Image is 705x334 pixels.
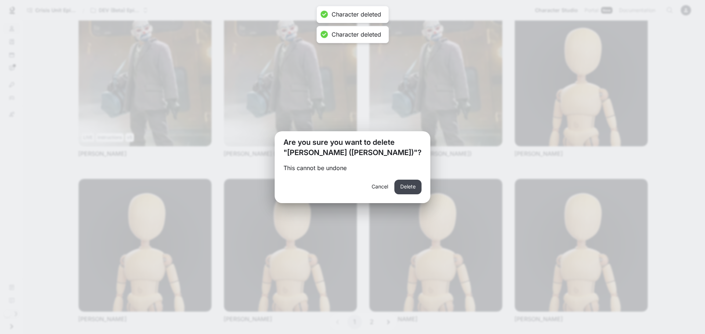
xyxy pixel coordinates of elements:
[275,164,430,180] div: This cannot be undone
[394,180,422,194] button: Delete
[332,11,381,18] div: Character deleted
[368,180,391,194] button: Cancel
[275,131,430,164] h2: Are you sure you want to delete " [PERSON_NAME] ([PERSON_NAME]) "?
[332,31,381,38] div: Character deleted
